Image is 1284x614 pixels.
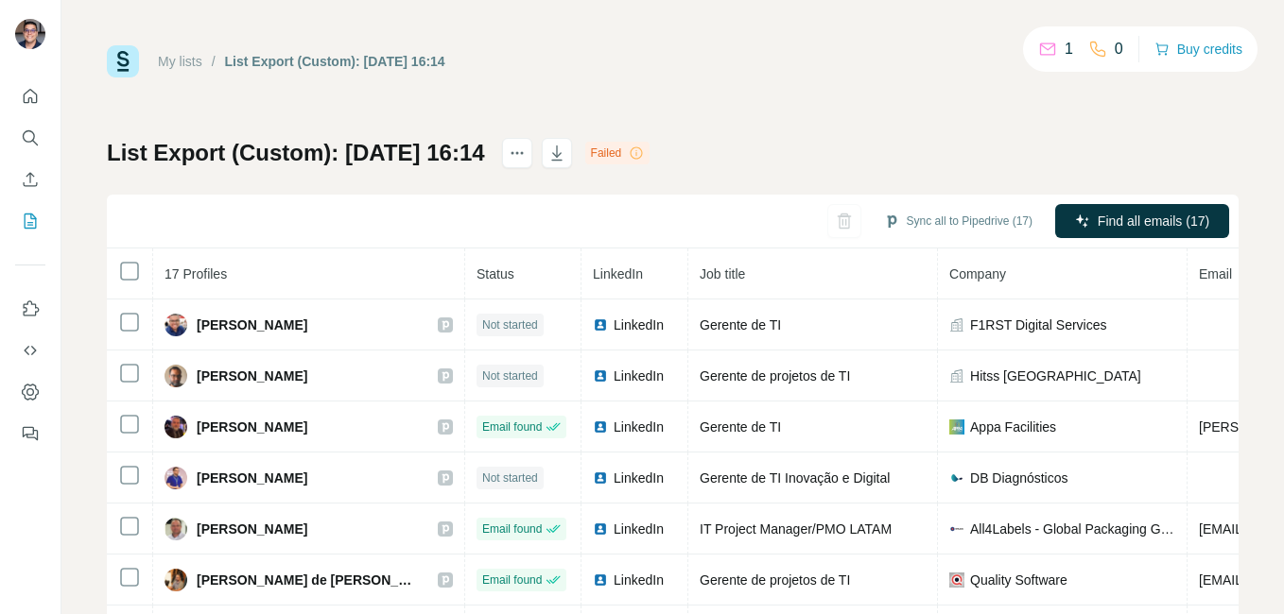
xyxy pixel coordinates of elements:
img: Avatar [165,518,187,540]
span: [PERSON_NAME] [197,520,307,538]
img: company-logo [949,572,964,588]
img: Avatar [165,416,187,438]
button: Quick start [15,79,45,113]
img: company-logo [949,470,964,486]
span: Quality Software [970,571,1067,589]
span: All4Labels - Global Packaging Group [970,520,1175,538]
button: Use Surfe on LinkedIn [15,292,45,326]
span: LinkedIn [614,367,664,385]
img: LinkedIn logo [593,521,608,537]
button: Enrich CSV [15,162,45,196]
span: LinkedIn [614,571,664,589]
span: Gerente de projetos de TI [700,368,850,384]
span: Email found [482,520,542,537]
span: Appa Facilities [970,418,1056,436]
li: / [212,52,216,71]
span: Not started [482,316,538,333]
span: LinkedIn [614,520,664,538]
button: Search [15,121,45,155]
span: DB Diagnósticos [970,469,1068,487]
img: Avatar [165,569,187,591]
img: Surfe Logo [107,45,139,77]
span: Find all emails (17) [1098,212,1209,230]
span: Gerente de TI Inovação e Digital [700,470,890,486]
img: LinkedIn logo [593,368,608,384]
div: Failed [585,142,651,164]
span: [PERSON_NAME] [197,316,307,334]
p: 0 [1115,38,1123,60]
span: LinkedIn [614,418,664,436]
span: Gerente de projetos de TI [700,572,850,588]
span: 17 Profiles [165,266,227,281]
span: [PERSON_NAME] [197,367,307,385]
span: Email [1199,266,1232,281]
span: Company [949,266,1006,281]
span: [PERSON_NAME] [197,418,307,436]
span: Job title [700,266,745,281]
h1: List Export (Custom): [DATE] 16:14 [107,138,485,168]
img: Avatar [15,19,45,49]
img: company-logo [949,419,964,435]
div: List Export (Custom): [DATE] 16:14 [225,52,445,71]
span: Not started [482,469,538,486]
span: LinkedIn [614,316,664,334]
img: LinkedIn logo [593,419,608,435]
img: company-logo [949,521,964,537]
button: My lists [15,204,45,238]
span: IT Project Manager/PMO LATAM [700,521,892,537]
img: LinkedIn logo [593,317,608,333]
button: Dashboard [15,375,45,409]
span: Gerente de TI [700,317,781,333]
span: [PERSON_NAME] [197,469,307,487]
button: Use Surfe API [15,333,45,367]
span: [PERSON_NAME] de [PERSON_NAME] [197,571,419,589]
p: 1 [1065,38,1073,60]
span: Status [477,266,514,281]
span: LinkedIn [593,266,643,281]
span: F1RST Digital Services [970,316,1106,334]
span: Email found [482,418,542,435]
span: Gerente de TI [700,419,781,435]
button: Sync all to Pipedrive (17) [871,207,1046,235]
a: My lists [158,54,202,69]
span: Not started [482,367,538,384]
img: Avatar [165,314,187,336]
img: Avatar [165,467,187,489]
img: Avatar [165,365,187,387]
span: Email found [482,571,542,588]
span: Hitss [GEOGRAPHIC_DATA] [970,367,1141,385]
button: Find all emails (17) [1055,204,1229,238]
img: LinkedIn logo [593,470,608,486]
button: Feedback [15,417,45,451]
img: LinkedIn logo [593,572,608,588]
button: actions [502,138,532,168]
span: LinkedIn [614,469,664,487]
button: Buy credits [1154,36,1242,62]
